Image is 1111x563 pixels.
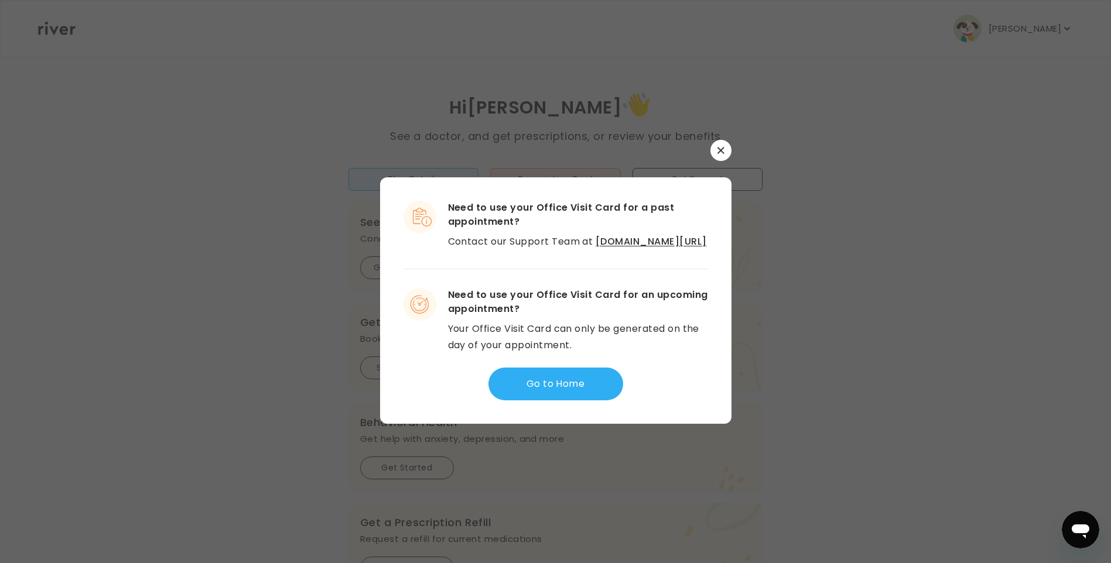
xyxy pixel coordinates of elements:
[488,368,623,400] button: Go to Home
[448,288,708,316] h3: Need to use your Office Visit Card for an upcoming appointment?
[448,234,708,250] p: Contact our Support Team at
[1062,511,1099,548] iframe: Button to launch messaging window
[448,201,708,229] h3: Need to use your Office Visit Card for a past appointment?
[448,321,708,353] p: Your Office Visit Card can only be generated on the day of your appointment.
[596,235,707,248] a: [DOMAIN_NAME][URL]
